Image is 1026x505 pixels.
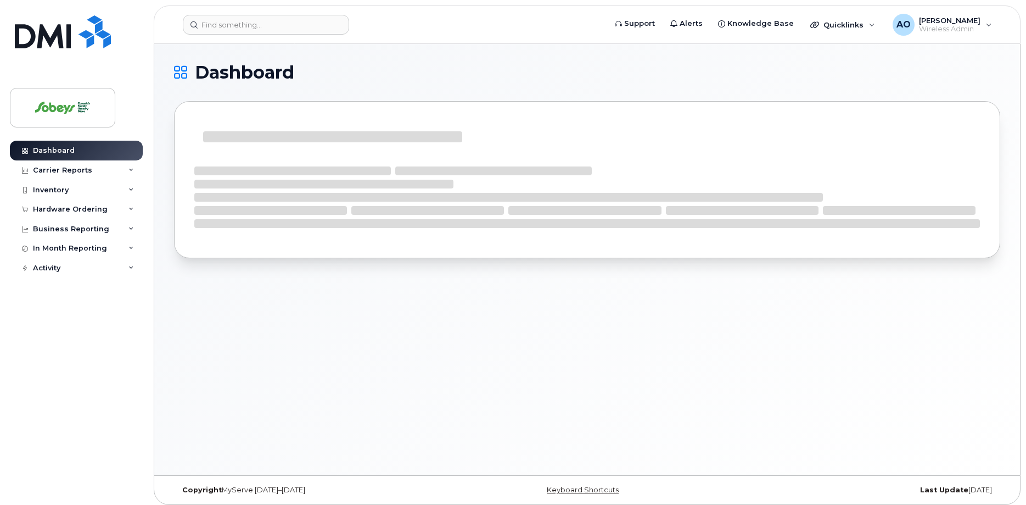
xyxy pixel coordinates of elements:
[174,486,450,495] div: MyServe [DATE]–[DATE]
[195,64,294,81] span: Dashboard
[920,486,968,494] strong: Last Update
[725,486,1000,495] div: [DATE]
[547,486,619,494] a: Keyboard Shortcuts
[182,486,222,494] strong: Copyright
